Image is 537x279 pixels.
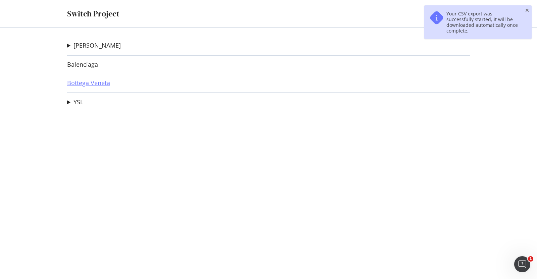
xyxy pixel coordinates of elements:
summary: [PERSON_NAME] [67,41,121,50]
div: Your CSV export was successfully started, it will be downloaded automatically once complete. [446,11,520,34]
a: Bottega Veneta [67,79,110,87]
summary: YSL [67,98,83,107]
a: [PERSON_NAME] [74,42,121,49]
span: 1 [528,256,533,262]
iframe: Intercom live chat [514,256,530,272]
a: Balenciaga [67,61,98,68]
a: YSL [74,99,83,106]
div: close toast [525,8,529,13]
div: Switch Project [67,8,119,19]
